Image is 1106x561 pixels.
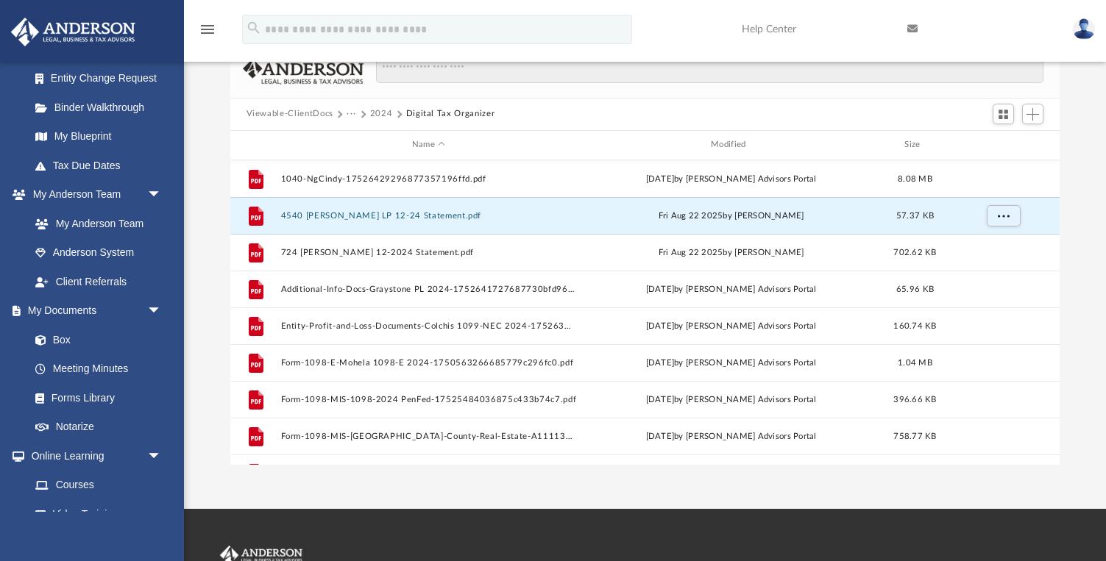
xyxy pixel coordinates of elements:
[10,441,177,471] a: Online Learningarrow_drop_down
[1073,18,1095,40] img: User Pic
[583,209,879,222] div: Fri Aug 22 2025 by [PERSON_NAME]
[21,325,169,354] a: Box
[21,93,184,122] a: Binder Walkthrough
[7,18,140,46] img: Anderson Advisors Platinum Portal
[896,211,934,219] span: 57.37 KB
[583,319,879,332] div: [DATE] by [PERSON_NAME] Advisors Portal
[280,285,576,294] button: Additional-Info-Docs-Graystone PL 2024-1752641727687730bfd96b6.pdf
[583,356,879,369] div: [DATE] by [PERSON_NAME] Advisors Portal
[896,285,934,293] span: 65.96 KB
[986,204,1020,226] button: More options
[583,138,879,151] div: Modified
[583,282,879,296] div: [DATE] by [PERSON_NAME] Advisors Portal
[147,441,177,471] span: arrow_drop_down
[893,321,936,329] span: 160.74 KB
[236,138,273,151] div: id
[280,174,576,184] button: 1040-NgCindy-17526429296877357196ffd.pdf
[21,383,169,412] a: Forms Library
[247,107,333,121] button: Viewable-ClientDocs
[21,412,177,442] a: Notarize
[21,238,177,268] a: Anderson System
[1022,104,1044,124] button: Add
[21,267,177,296] a: Client Referrals
[246,20,262,36] i: search
[406,107,495,121] button: Digital Tax Organizer
[893,395,936,403] span: 396.66 KB
[583,172,879,185] div: [DATE] by [PERSON_NAME] Advisors Portal
[280,248,576,257] button: 724 [PERSON_NAME] 12-2024 Statement.pdf
[199,21,216,38] i: menu
[583,393,879,406] div: [DATE] by [PERSON_NAME] Advisors Portal
[347,107,356,121] button: ···
[898,358,932,366] span: 1.04 MB
[10,180,177,210] a: My Anderson Teamarrow_drop_down
[10,296,177,326] a: My Documentsarrow_drop_down
[583,429,879,443] div: [DATE] by [PERSON_NAME] Advisors Portal
[370,107,393,121] button: 2024
[951,138,1054,151] div: id
[583,246,879,259] div: Fri Aug 22 2025 by [PERSON_NAME]
[993,104,1015,124] button: Switch to Grid View
[280,395,576,404] button: Form-1098-MIS-1098-2024 PenFed-17525484036875c433b74c7.pdf
[147,180,177,210] span: arrow_drop_down
[893,432,936,440] span: 758.77 KB
[21,499,169,529] a: Video Training
[21,64,184,93] a: Entity Change Request
[21,151,184,180] a: Tax Due Dates
[280,138,576,151] div: Name
[898,174,932,182] span: 8.08 MB
[280,358,576,368] button: Form-1098-E-Mohela 1098-E 2024-1750563266685779c296fc0.pdf
[280,321,576,331] button: Entity-Profit-and-Loss-Documents-Colchis 1099-NEC 2024-1752639167687726bf4563b.pdf
[21,354,177,384] a: Meeting Minutes
[230,160,1060,465] div: grid
[147,296,177,326] span: arrow_drop_down
[376,55,1043,83] input: Search files and folders
[199,28,216,38] a: menu
[21,471,177,500] a: Courses
[21,122,177,151] a: My Blueprint
[280,211,576,221] button: 4540 [PERSON_NAME] LP 12-24 Statement.pdf
[21,209,169,238] a: My Anderson Team
[885,138,944,151] div: Size
[280,432,576,441] button: Form-1098-MIS-[GEOGRAPHIC_DATA]-County-Real-Estate-A1111330000-2024-Annual-bill-17525488176875c5d...
[893,248,936,256] span: 702.62 KB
